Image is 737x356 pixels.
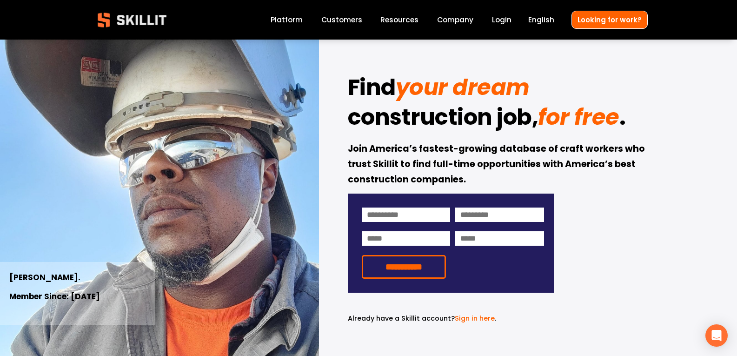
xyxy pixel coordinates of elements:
[455,314,495,323] a: Sign in here
[90,6,174,34] img: Skillit
[705,324,728,347] div: Open Intercom Messenger
[571,11,648,29] a: Looking for work?
[396,72,530,103] em: your dream
[9,271,80,285] strong: [PERSON_NAME].
[348,142,647,188] strong: Join America’s fastest-growing database of craft workers who trust Skillit to find full-time oppo...
[348,313,554,324] p: .
[271,13,303,26] a: Platform
[492,13,511,26] a: Login
[9,290,100,304] strong: Member Since: [DATE]
[528,14,554,25] span: English
[321,13,362,26] a: Customers
[380,13,418,26] a: folder dropdown
[348,314,455,323] span: Already have a Skillit account?
[380,14,418,25] span: Resources
[619,100,626,138] strong: .
[437,13,473,26] a: Company
[348,100,538,138] strong: construction job,
[538,101,619,133] em: for free
[348,70,396,108] strong: Find
[528,13,554,26] div: language picker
